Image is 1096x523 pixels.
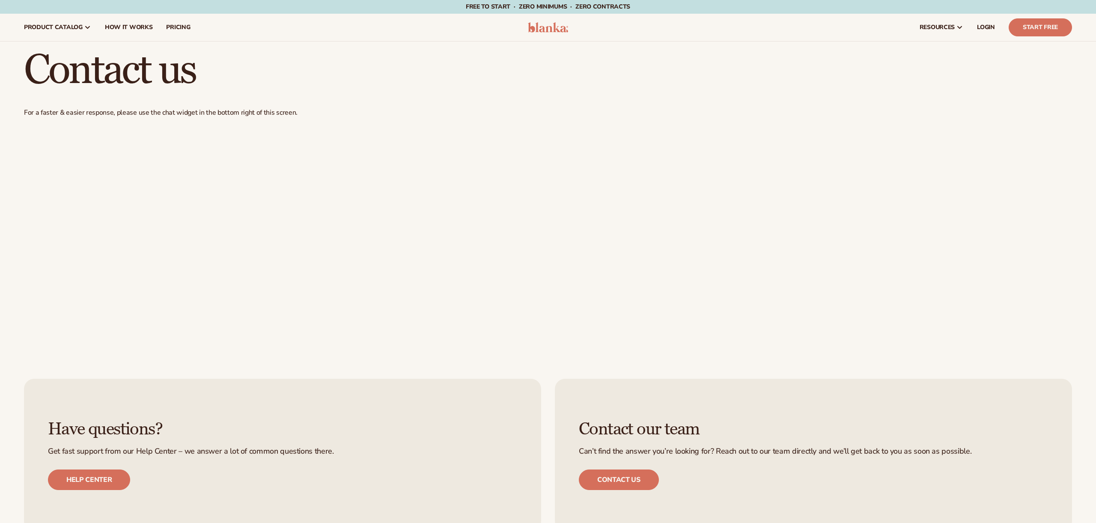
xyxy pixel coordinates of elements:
img: logo [528,22,569,33]
a: Start Free [1009,18,1072,36]
iframe: Contact Us Form [24,124,1072,355]
a: resources [913,14,970,41]
span: resources [920,24,955,31]
span: product catalog [24,24,83,31]
p: Get fast support from our Help Center – we answer a lot of common questions there. [48,447,517,456]
span: Free to start · ZERO minimums · ZERO contracts [466,3,630,11]
p: Can’t find the answer you’re looking for? Reach out to our team directly and we’ll get back to yo... [579,447,1048,456]
span: LOGIN [977,24,995,31]
h1: Contact us [24,50,1072,91]
a: pricing [159,14,197,41]
p: For a faster & easier response, please use the chat widget in the bottom right of this screen. [24,108,1072,117]
a: product catalog [17,14,98,41]
a: LOGIN [970,14,1002,41]
h3: Contact our team [579,420,1048,439]
a: Contact us [579,470,659,490]
span: How It Works [105,24,153,31]
a: Help center [48,470,130,490]
a: How It Works [98,14,160,41]
span: pricing [166,24,190,31]
h3: Have questions? [48,420,517,439]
